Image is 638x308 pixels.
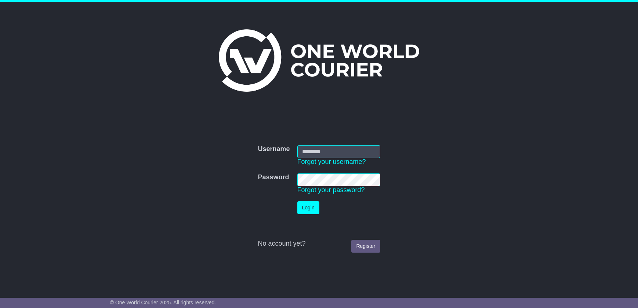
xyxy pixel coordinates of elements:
[297,158,366,165] a: Forgot your username?
[258,173,289,181] label: Password
[219,29,419,92] img: One World
[110,300,216,305] span: © One World Courier 2025. All rights reserved.
[297,201,319,214] button: Login
[258,240,380,248] div: No account yet?
[297,186,365,194] a: Forgot your password?
[351,240,380,253] a: Register
[258,145,290,153] label: Username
